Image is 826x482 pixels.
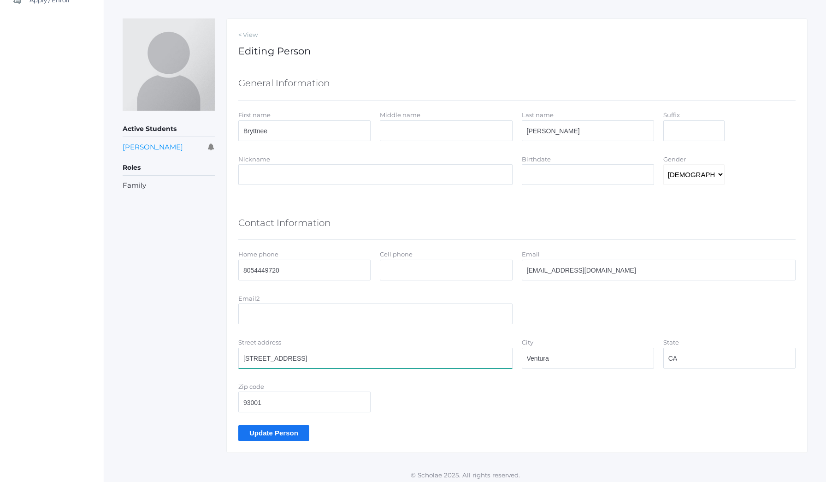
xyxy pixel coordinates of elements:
[123,143,183,151] a: [PERSON_NAME]
[123,160,215,176] h5: Roles
[522,250,540,258] label: Email
[238,295,260,302] label: Email2
[238,339,281,346] label: Street address
[238,155,270,163] label: Nickname
[380,111,420,119] label: Middle name
[238,75,330,91] h5: General Information
[238,111,271,119] label: First name
[123,121,215,137] h5: Active Students
[238,250,278,258] label: Home phone
[238,383,264,390] label: Zip code
[238,425,309,440] input: Update Person
[238,46,796,56] h1: Editing Person
[380,250,413,258] label: Cell phone
[238,30,796,40] a: < View
[663,155,686,163] label: Gender
[123,18,215,111] img: Bryttnee Dailey
[238,215,330,231] h5: Contact Information
[522,155,551,163] label: Birthdate
[663,111,680,119] label: Suffix
[208,143,215,150] i: Receives communications for this student
[104,470,826,480] p: © Scholae 2025. All rights reserved.
[663,339,679,346] label: State
[522,339,533,346] label: City
[123,180,215,191] li: Family
[522,111,554,119] label: Last name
